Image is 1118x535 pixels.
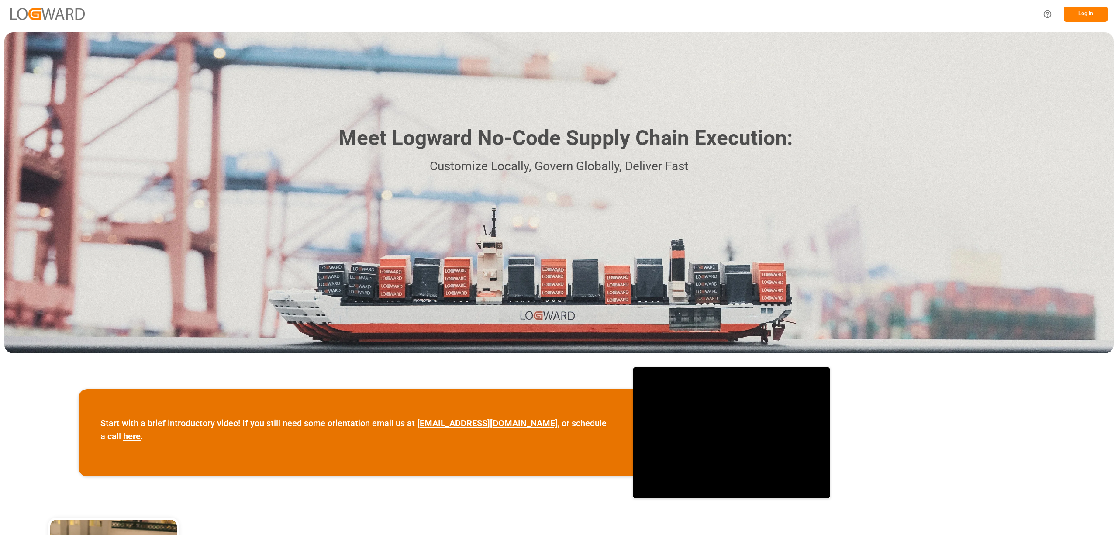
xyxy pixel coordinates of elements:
a: [EMAIL_ADDRESS][DOMAIN_NAME] [417,418,558,428]
button: Help Center [1038,4,1057,24]
img: Logward_new_orange.png [10,8,85,20]
h1: Meet Logward No-Code Supply Chain Execution: [338,123,793,154]
p: Customize Locally, Govern Globally, Deliver Fast [325,157,793,176]
button: Log In [1064,7,1108,22]
p: Start with a brief introductory video! If you still need some orientation email us at , or schedu... [100,417,611,443]
a: here [123,431,141,442]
